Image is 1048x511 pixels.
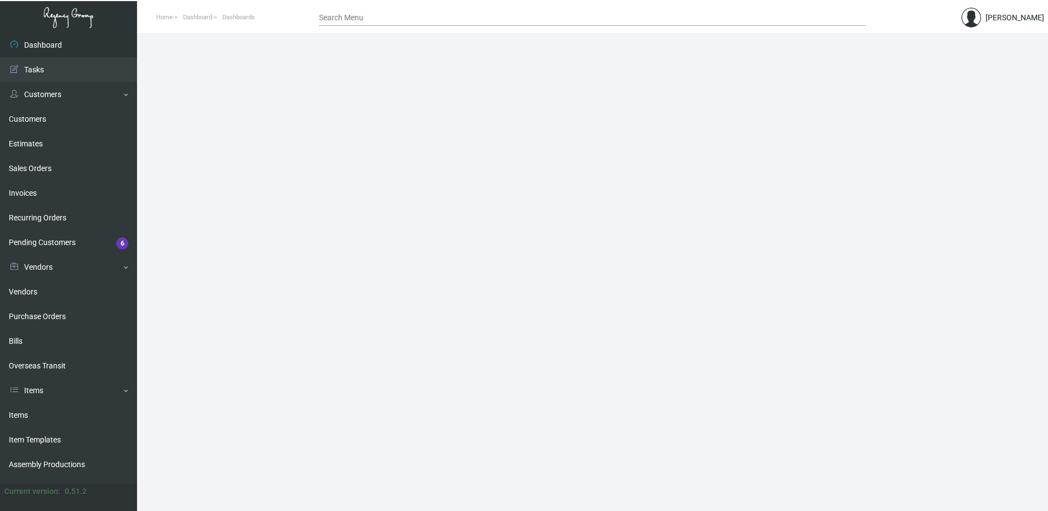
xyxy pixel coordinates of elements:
[961,8,981,27] img: admin@bootstrapmaster.com
[183,14,212,21] span: Dashboard
[65,486,87,497] div: 0.51.2
[4,486,60,497] div: Current version:
[986,12,1044,24] div: [PERSON_NAME]
[156,14,173,21] span: Home
[223,14,255,21] span: Dashboards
